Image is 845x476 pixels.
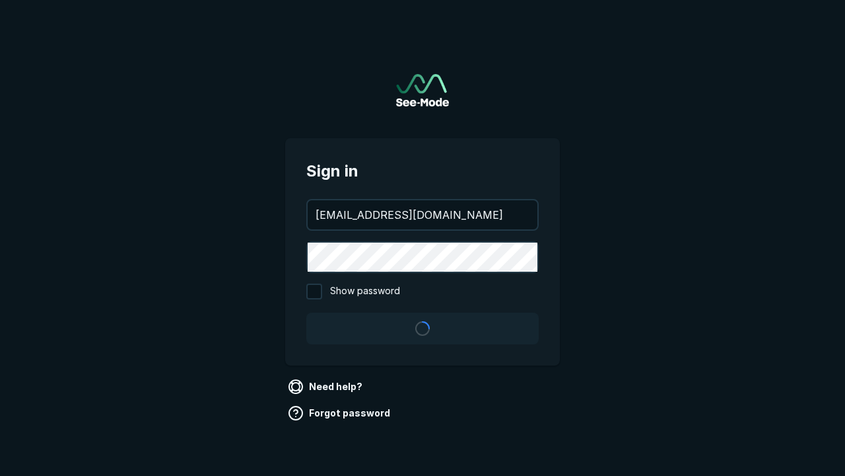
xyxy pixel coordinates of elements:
a: Need help? [285,376,368,397]
a: Go to sign in [396,74,449,106]
img: See-Mode Logo [396,74,449,106]
input: your@email.com [308,200,537,229]
a: Forgot password [285,403,395,424]
span: Sign in [306,159,539,183]
span: Show password [330,284,400,299]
